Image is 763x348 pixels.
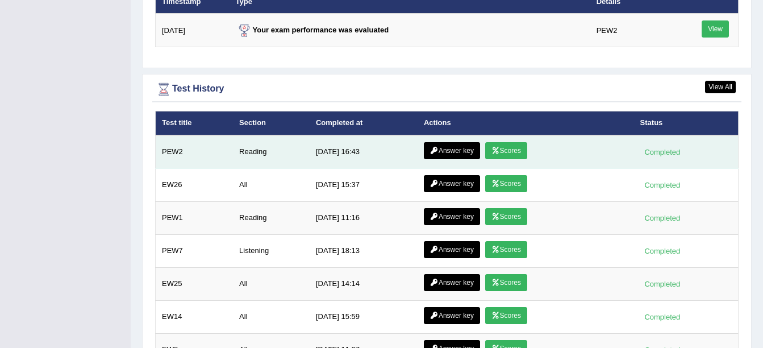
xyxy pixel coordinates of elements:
td: All [233,267,310,300]
td: [DATE] 14:14 [310,267,418,300]
a: View [702,20,729,38]
div: Completed [640,278,685,290]
a: Answer key [424,274,480,291]
td: Reading [233,135,310,169]
th: Test title [156,111,234,135]
td: All [233,168,310,201]
div: Completed [640,179,685,191]
td: [DATE] 16:43 [310,135,418,169]
th: Completed at [310,111,418,135]
a: Answer key [424,307,480,324]
td: PEW1 [156,201,234,234]
th: Status [634,111,739,135]
a: Answer key [424,142,480,159]
td: EW26 [156,168,234,201]
div: Completed [640,311,685,323]
a: Scores [485,307,527,324]
td: PEW2 [156,135,234,169]
td: PEW2 [590,14,670,47]
td: Reading [233,201,310,234]
div: Completed [640,212,685,224]
a: Scores [485,142,527,159]
td: [DATE] [156,14,230,47]
a: Scores [485,274,527,291]
th: Actions [418,111,634,135]
a: View All [705,81,736,93]
td: All [233,300,310,333]
td: PEW7 [156,234,234,267]
div: Completed [640,245,685,257]
th: Section [233,111,310,135]
div: Test History [155,81,739,98]
a: Scores [485,241,527,258]
div: Completed [640,146,685,158]
td: [DATE] 15:59 [310,300,418,333]
a: Scores [485,175,527,192]
a: Scores [485,208,527,225]
a: Answer key [424,175,480,192]
td: Listening [233,234,310,267]
a: Answer key [424,241,480,258]
td: EW14 [156,300,234,333]
td: [DATE] 18:13 [310,234,418,267]
strong: Your exam performance was evaluated [236,26,389,34]
a: Answer key [424,208,480,225]
td: EW25 [156,267,234,300]
td: [DATE] 15:37 [310,168,418,201]
td: [DATE] 11:16 [310,201,418,234]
